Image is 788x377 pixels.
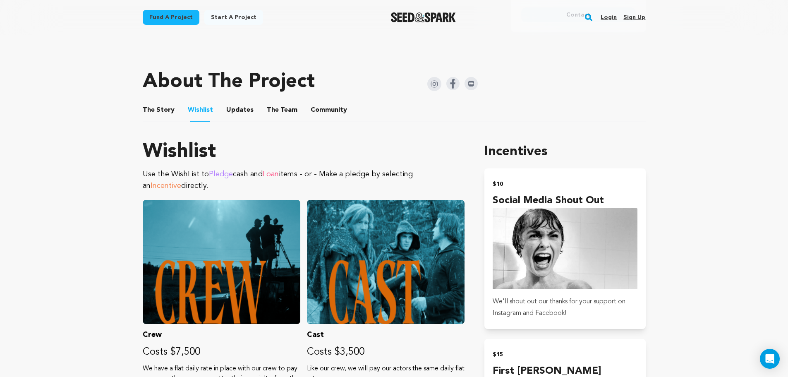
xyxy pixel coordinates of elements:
h1: Wishlist [143,142,465,162]
img: Seed&Spark Facebook Icon [446,77,460,90]
a: Login [601,11,617,24]
a: Seed&Spark Homepage [391,12,456,22]
h2: $15 [493,349,637,360]
span: Updates [226,105,254,115]
span: Incentive [151,182,181,190]
p: Costs $3,500 [307,346,465,359]
img: Seed&Spark IMDB Icon [465,77,478,90]
div: Open Intercom Messenger [760,349,780,369]
img: incentive [493,208,637,289]
span: Pledge [209,170,233,178]
img: Seed&Spark Instagram Icon [427,77,441,91]
span: Wishlist [188,105,213,115]
h4: Social Media Shout Out [493,193,637,208]
span: Community [311,105,347,115]
span: The [143,105,155,115]
span: Story [143,105,175,115]
p: Use the WishList to cash and items - or - Make a pledge by selecting an directly. [143,168,465,192]
a: Fund a project [143,10,199,25]
a: Start a project [204,10,263,25]
p: Costs $7,500 [143,346,300,359]
span: Loan [263,170,279,178]
h1: Incentives [484,142,645,162]
span: Team [267,105,297,115]
button: $10 Social Media Shout Out incentive We'll shout out our thanks for your support on Instagram and... [484,168,645,329]
h1: About The Project [143,72,315,92]
h2: $10 [493,178,637,190]
p: Crew [143,329,300,341]
img: Seed&Spark Logo Dark Mode [391,12,456,22]
p: Cast [307,329,465,341]
span: The [267,105,279,115]
p: We'll shout out our thanks for your support on Instagram and Facebook! [493,296,637,319]
a: Sign up [623,11,645,24]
